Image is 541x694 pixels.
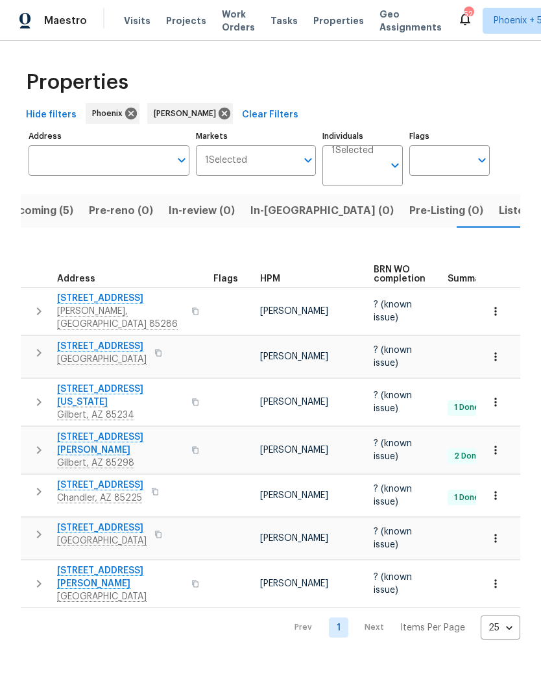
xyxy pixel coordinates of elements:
nav: Pagination Navigation [282,616,520,640]
span: Geo Assignments [379,8,442,34]
span: Phoenix [92,107,128,120]
label: Individuals [322,132,403,140]
button: Hide filters [21,103,82,127]
span: Upcoming (5) [4,202,73,220]
span: 1 Selected [205,155,247,166]
button: Open [473,151,491,169]
span: Properties [26,76,128,89]
span: [PERSON_NAME] [154,107,221,120]
span: 1 Done [449,402,485,413]
span: [PERSON_NAME] [260,307,328,316]
div: 25 [481,611,520,645]
span: Clear Filters [242,107,298,123]
span: [PERSON_NAME] [260,579,328,588]
span: Flags [213,274,238,283]
div: 52 [464,8,473,21]
span: Tasks [270,16,298,25]
div: [PERSON_NAME] [147,103,233,124]
span: Hide filters [26,107,77,123]
span: [PERSON_NAME] [260,352,328,361]
a: Goto page 1 [329,617,348,638]
span: BRN WO completion [374,265,426,283]
span: Visits [124,14,150,27]
label: Markets [196,132,317,140]
span: ? (known issue) [374,300,412,322]
span: Projects [166,14,206,27]
button: Open [173,151,191,169]
label: Address [29,132,189,140]
button: Open [386,156,404,174]
span: Pre-Listing (0) [409,202,483,220]
span: [PERSON_NAME] [260,398,328,407]
span: Work Orders [222,8,255,34]
span: Pre-reno (0) [89,202,153,220]
span: [PERSON_NAME] [260,446,328,455]
span: 1 Done [449,492,485,503]
span: ? (known issue) [374,573,412,595]
span: 1 Selected [331,145,374,156]
span: 2 Done [449,451,487,462]
span: Summary [448,274,490,283]
span: [PERSON_NAME] [260,534,328,543]
span: ? (known issue) [374,391,412,413]
button: Clear Filters [237,103,304,127]
span: ? (known issue) [374,527,412,549]
span: In-[GEOGRAPHIC_DATA] (0) [250,202,394,220]
span: In-review (0) [169,202,235,220]
span: [PERSON_NAME] [260,491,328,500]
span: ? (known issue) [374,346,412,368]
span: ? (known issue) [374,485,412,507]
button: Open [299,151,317,169]
span: HPM [260,274,280,283]
span: ? (known issue) [374,439,412,461]
p: Items Per Page [400,621,465,634]
span: Address [57,274,95,283]
div: Phoenix [86,103,139,124]
label: Flags [409,132,490,140]
span: Properties [313,14,364,27]
span: Maestro [44,14,87,27]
